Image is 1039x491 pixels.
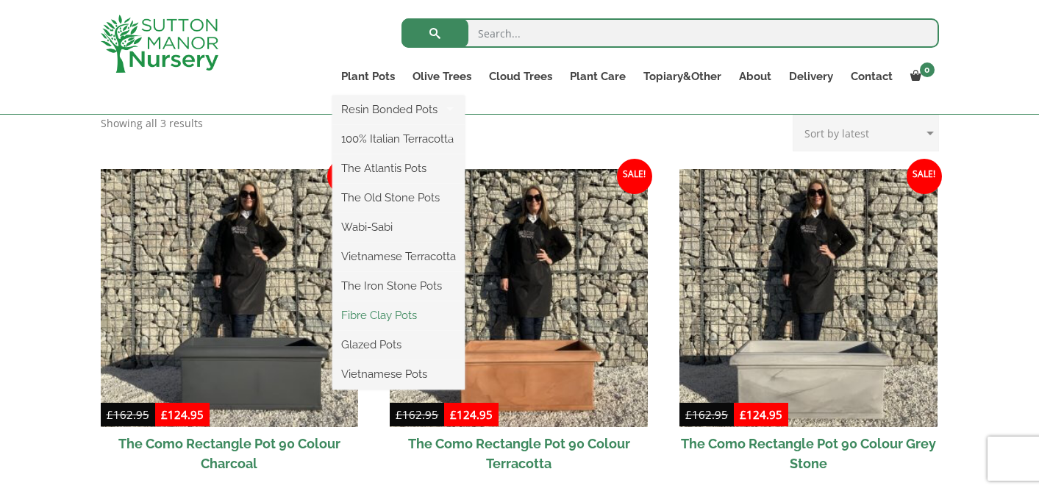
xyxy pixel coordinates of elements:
h2: The Como Rectangle Pot 90 Colour Charcoal [101,427,359,480]
a: Olive Trees [404,66,480,87]
a: Wabi-Sabi [332,216,465,238]
img: logo [101,15,218,73]
span: £ [450,407,457,422]
span: 0 [920,62,935,77]
a: 100% Italian Terracotta [332,128,465,150]
img: The Como Rectangle Pot 90 Colour Grey Stone [679,169,938,427]
a: Sale! The Como Rectangle Pot 90 Colour Terracotta [390,169,648,480]
bdi: 162.95 [685,407,728,422]
span: Sale! [617,159,652,194]
a: Topiary&Other [635,66,730,87]
a: Sale! The Como Rectangle Pot 90 Colour Grey Stone [679,169,938,480]
a: Contact [842,66,901,87]
span: £ [685,407,692,422]
h2: The Como Rectangle Pot 90 Colour Terracotta [390,427,648,480]
span: £ [740,407,746,422]
a: Sale! The Como Rectangle Pot 90 Colour Charcoal [101,169,359,480]
input: Search... [401,18,939,48]
a: Glazed Pots [332,334,465,356]
span: £ [161,407,168,422]
bdi: 162.95 [107,407,149,422]
a: Resin Bonded Pots [332,98,465,121]
select: Shop order [793,115,939,151]
img: The Como Rectangle Pot 90 Colour Charcoal [101,169,359,427]
span: Sale! [907,159,942,194]
a: Delivery [780,66,842,87]
a: 0 [901,66,939,87]
a: Vietnamese Terracotta [332,246,465,268]
a: The Old Stone Pots [332,187,465,209]
bdi: 124.95 [450,407,493,422]
bdi: 124.95 [161,407,204,422]
bdi: 124.95 [740,407,782,422]
a: Plant Care [561,66,635,87]
span: Sale! [327,159,363,194]
bdi: 162.95 [396,407,438,422]
span: £ [107,407,113,422]
span: £ [396,407,402,422]
img: The Como Rectangle Pot 90 Colour Terracotta [390,169,648,427]
a: The Iron Stone Pots [332,275,465,297]
a: Plant Pots [332,66,404,87]
a: Vietnamese Pots [332,363,465,385]
a: About [730,66,780,87]
a: The Atlantis Pots [332,157,465,179]
p: Showing all 3 results [101,115,203,132]
a: Fibre Clay Pots [332,304,465,326]
a: Cloud Trees [480,66,561,87]
h2: The Como Rectangle Pot 90 Colour Grey Stone [679,427,938,480]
